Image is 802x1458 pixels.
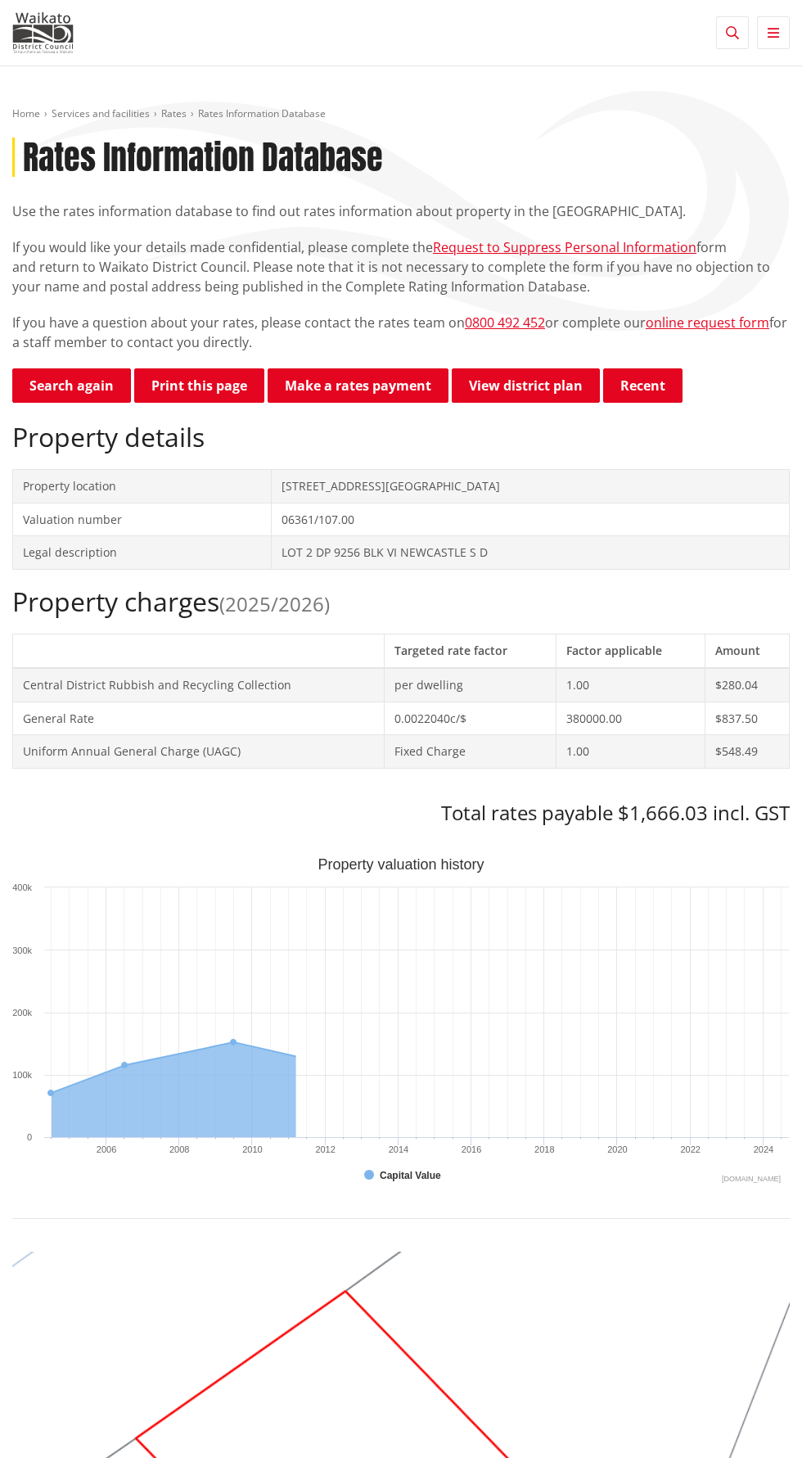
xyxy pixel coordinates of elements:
td: 06361/107.00 [272,503,790,536]
img: Waikato District Council - Te Kaunihera aa Takiwaa o Waikato [12,12,74,53]
path: Tuesday, Jun 30, 12:00, 152,000. Capital Value. [230,1039,237,1045]
th: Targeted rate factor [384,634,556,668]
th: Amount [705,634,790,668]
td: 1.00 [556,668,705,702]
td: $280.04 [705,668,790,702]
td: LOT 2 DP 9256 BLK VI NEWCASTLE S D [272,536,790,570]
path: Wednesday, Jun 30, 12:00, 71,000. Capital Value. [47,1090,54,1096]
td: [STREET_ADDRESS][GEOGRAPHIC_DATA] [272,470,790,503]
text: 2022 [681,1144,701,1154]
a: Services and facilities [52,106,150,120]
a: online request form [646,314,769,332]
text: 0 [27,1132,32,1142]
a: Home [12,106,40,120]
text: 100k [12,1070,32,1080]
button: Recent [603,368,683,403]
div: Property valuation history. Highcharts interactive chart. [12,858,790,1185]
text: 2008 [169,1144,189,1154]
text: 2006 [97,1144,116,1154]
td: Uniform Annual General Charge (UAGC) [13,735,385,769]
text: 2016 [462,1144,481,1154]
p: If you have a question about your rates, please contact the rates team on or complete our for a s... [12,313,790,352]
h3: Total rates payable $1,666.03 incl. GST [12,801,790,825]
td: $548.49 [705,735,790,769]
th: Factor applicable [556,634,705,668]
span: Rates Information Database [198,106,326,120]
text: 300k [12,946,32,955]
button: Print this page [134,368,264,403]
nav: breadcrumb [12,107,790,121]
text: 200k [12,1008,32,1018]
a: Search again [12,368,131,403]
text: 2014 [389,1144,408,1154]
text: Chart credits: Highcharts.com [722,1175,781,1183]
text: 2024 [754,1144,773,1154]
span: (2025/2026) [219,590,330,617]
p: Use the rates information database to find out rates information about property in the [GEOGRAPHI... [12,201,790,221]
text: 400k [12,882,32,892]
a: Make a rates payment [268,368,448,403]
text: 2018 [534,1144,554,1154]
td: Central District Rubbish and Recycling Collection [13,668,385,702]
h1: Rates Information Database [23,138,383,177]
td: 380000.00 [556,702,705,735]
a: Request to Suppress Personal Information [433,238,696,256]
td: Property location [13,470,272,503]
path: Friday, Jun 30, 12:00, 115,000. Capital Value. [121,1062,128,1068]
text: 2012 [315,1144,335,1154]
a: Rates [161,106,187,120]
td: per dwelling [384,668,556,702]
a: 0800 492 452 [465,314,545,332]
td: Fixed Charge [384,735,556,769]
a: View district plan [452,368,600,403]
text: 2020 [607,1144,627,1154]
button: Show Capital Value [364,1170,438,1181]
p: If you would like your details made confidential, please complete the form and return to Waikato ... [12,237,790,296]
td: $837.50 [705,702,790,735]
h2: Property details [12,422,790,453]
td: General Rate [13,702,385,735]
h2: Property charges [12,586,790,617]
text: Property valuation history [318,856,484,873]
td: 0.0022040c/$ [384,702,556,735]
td: 1.00 [556,735,705,769]
text: 2010 [242,1144,262,1154]
td: Valuation number [13,503,272,536]
td: Legal description [13,536,272,570]
svg: Interactive chart [12,858,789,1185]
